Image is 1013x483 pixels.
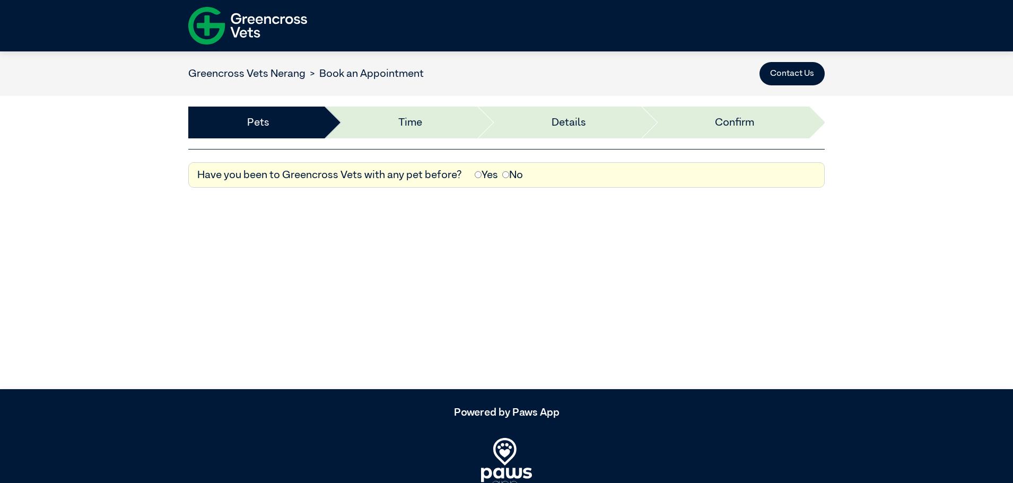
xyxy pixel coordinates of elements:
[197,167,462,183] label: Have you been to Greencross Vets with any pet before?
[188,406,825,419] h5: Powered by Paws App
[188,3,307,49] img: f-logo
[188,66,424,82] nav: breadcrumb
[475,167,498,183] label: Yes
[247,115,269,130] a: Pets
[188,68,305,79] a: Greencross Vets Nerang
[305,66,424,82] li: Book an Appointment
[759,62,825,85] button: Contact Us
[502,171,509,178] input: No
[502,167,523,183] label: No
[475,171,482,178] input: Yes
